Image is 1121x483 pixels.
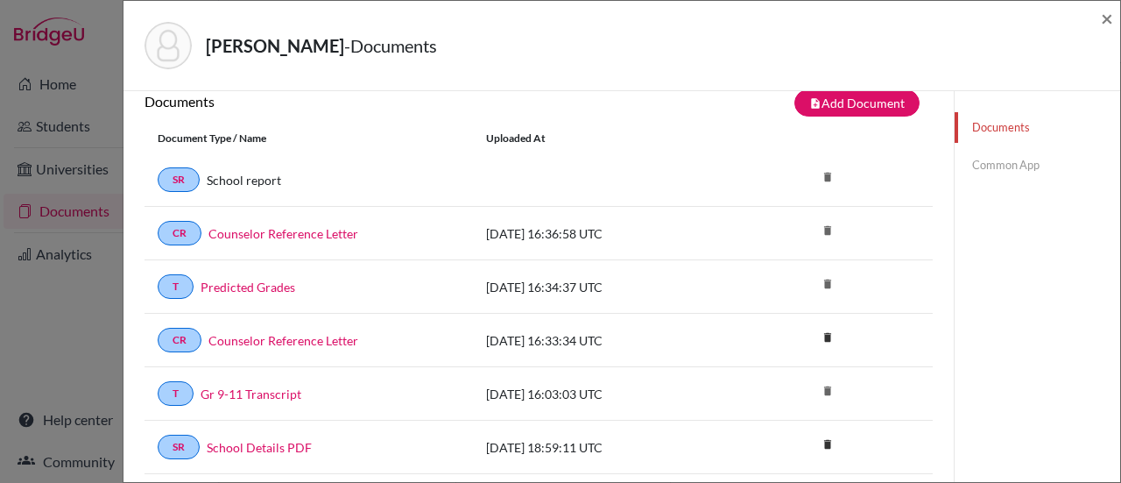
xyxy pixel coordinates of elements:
[814,431,841,458] i: delete
[473,438,736,457] div: [DATE] 18:59:11 UTC
[158,221,201,245] a: CR
[814,434,841,458] a: delete
[145,93,539,110] h6: Documents
[473,224,736,243] div: [DATE] 16:36:58 UTC
[473,278,736,296] div: [DATE] 16:34:37 UTC
[473,331,736,350] div: [DATE] 16:33:34 UTC
[794,89,920,117] button: note_addAdd Document
[473,385,736,403] div: [DATE] 16:03:03 UTC
[1101,8,1113,29] button: Close
[814,378,841,404] i: delete
[158,274,194,299] a: T
[473,131,736,146] div: Uploaded at
[814,217,841,244] i: delete
[344,35,437,56] span: - Documents
[201,385,301,403] a: Gr 9-11 Transcript
[208,331,358,350] a: Counselor Reference Letter
[208,224,358,243] a: Counselor Reference Letter
[955,112,1120,143] a: Documents
[206,35,344,56] strong: [PERSON_NAME]
[158,435,200,459] a: SR
[809,97,821,110] i: note_add
[814,164,841,190] i: delete
[207,171,281,189] a: School report
[158,381,194,406] a: T
[145,131,473,146] div: Document Type / Name
[955,150,1120,181] a: Common App
[201,278,295,296] a: Predicted Grades
[158,328,201,352] a: CR
[814,271,841,297] i: delete
[814,324,841,351] i: delete
[158,167,200,192] a: SR
[207,438,312,457] a: School Details PDF
[1101,5,1113,31] span: ×
[814,327,841,351] a: delete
